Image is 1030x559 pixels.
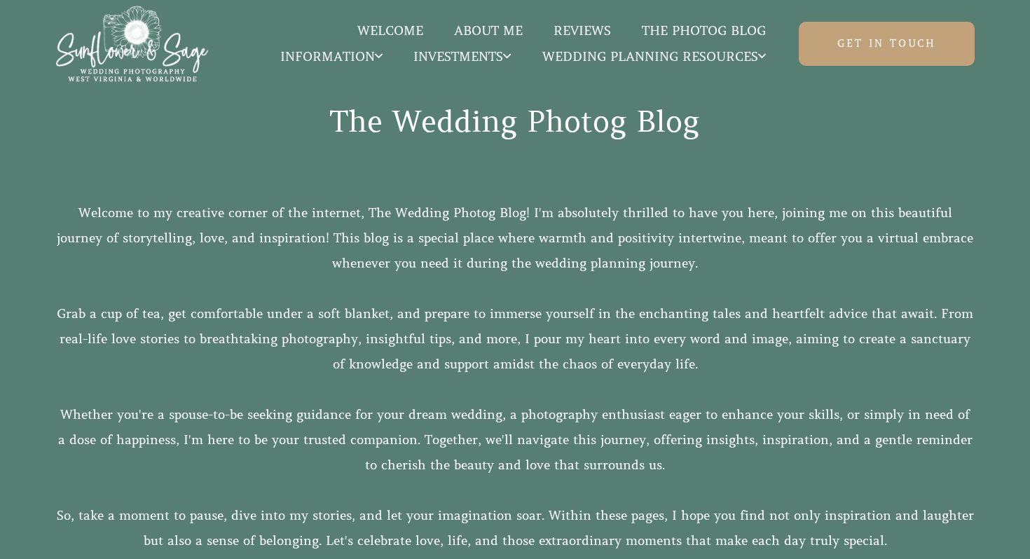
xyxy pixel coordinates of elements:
[538,22,626,40] a: Reviews
[799,22,975,65] a: Get in touch
[837,36,936,50] span: Get in touch
[542,50,766,64] span: Wedding Planning Resources
[55,6,210,83] img: Sunflower & Sage Wedding Photography
[626,22,781,40] a: The Photog Blog
[55,301,975,377] p: Grab a cup of tea, get comfortable under a soft blanket, and prepare to immerse yourself in the e...
[55,402,975,478] p: Whether you're a spouse-to-be seeking guidance for your dream wedding, a photography enthusiast e...
[342,22,439,40] a: Welcome
[280,50,383,64] span: Information
[398,48,526,66] a: Investments
[265,48,398,66] a: Information
[527,48,781,66] a: Wedding Planning Resources
[413,50,511,64] span: Investments
[55,200,975,276] p: Welcome to my creative corner of the internet, The Wedding Photog Blog! I'm absolutely thrilled t...
[439,22,538,40] a: About Me
[55,503,975,553] p: So, take a moment to pause, dive into my stories, and let your imagination soar. Within these pag...
[330,104,699,140] span: The Wedding Photog Blog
